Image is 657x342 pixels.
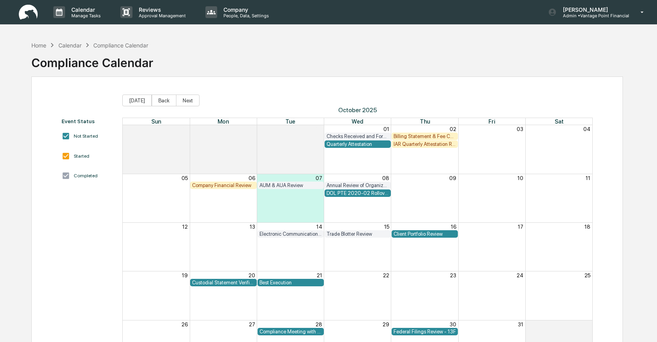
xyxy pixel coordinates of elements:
div: Home [31,42,46,49]
button: 05 [181,175,188,181]
button: 28 [181,126,188,132]
button: 17 [518,224,523,230]
button: 27 [249,321,255,327]
button: 06 [249,175,255,181]
p: Manage Tasks [65,13,105,18]
span: Fri [488,118,495,125]
button: 13 [250,224,255,230]
button: 21 [317,272,322,278]
button: 26 [181,321,188,327]
div: Checks Received and Forwarded Log [327,133,389,139]
button: 16 [451,224,456,230]
button: 14 [316,224,322,230]
div: AUM & AUA Review [260,182,322,188]
span: Sat [555,118,564,125]
div: DOL PTE 2020-02 Rollover & IRA to IRA Account Review [327,190,389,196]
button: 23 [450,272,456,278]
p: Admin • Vantage Point Financial [557,13,629,18]
button: 07 [316,175,322,181]
button: 30 [316,126,322,132]
img: logo [19,5,38,20]
div: Compliance Calendar [31,49,153,70]
div: Billing Statement & Fee Calculations Report Review [394,133,456,139]
p: [PERSON_NAME] [557,6,629,13]
button: 24 [517,272,523,278]
div: IAR Quarterly Attestation Review [394,141,456,147]
div: Best Execution [260,280,322,286]
button: [DATE] [122,95,152,106]
div: Company Financial Review [192,182,254,188]
p: Calendar [65,6,105,13]
p: Approval Management [132,13,190,18]
div: Event Status [62,118,115,124]
button: 31 [518,321,523,327]
button: 01 [584,321,590,327]
div: Annual Review of Organizational Documents [327,182,389,188]
button: 04 [583,126,590,132]
button: 28 [316,321,322,327]
p: Company [217,6,273,13]
span: Thu [420,118,430,125]
button: 10 [517,175,523,181]
button: 29 [249,126,255,132]
span: Mon [218,118,229,125]
div: Compliance Calendar [93,42,148,49]
div: Quarterly Attestation [327,141,389,147]
button: Next [176,95,200,106]
span: Wed [352,118,363,125]
button: 29 [383,321,389,327]
button: 19 [182,272,188,278]
div: Not Started [74,133,98,139]
div: Client Portfolio Review [394,231,456,237]
button: 12 [182,224,188,230]
div: Started [74,153,89,159]
div: Custodial Statement Verification [192,280,254,286]
button: 15 [384,224,389,230]
p: Reviews [132,6,190,13]
p: People, Data, Settings [217,13,273,18]
button: 22 [383,272,389,278]
button: 02 [450,126,456,132]
div: Electronic Communication Review [260,231,322,237]
div: Completed [74,173,98,178]
button: 25 [584,272,590,278]
button: 09 [449,175,456,181]
button: 03 [517,126,523,132]
iframe: Open customer support [632,316,653,337]
div: Federal Filings Review - 13F [394,329,456,335]
div: Calendar [58,42,82,49]
button: 18 [584,224,590,230]
span: Sun [151,118,161,125]
div: Trade Blotter Review [327,231,389,237]
button: Back [152,95,176,106]
button: 30 [450,321,456,327]
button: 20 [249,272,255,278]
button: 01 [383,126,389,132]
span: October 2025 [122,106,593,114]
button: 11 [586,175,590,181]
div: Compliance Meeting with Management [260,329,322,335]
span: Tue [285,118,295,125]
button: 08 [382,175,389,181]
